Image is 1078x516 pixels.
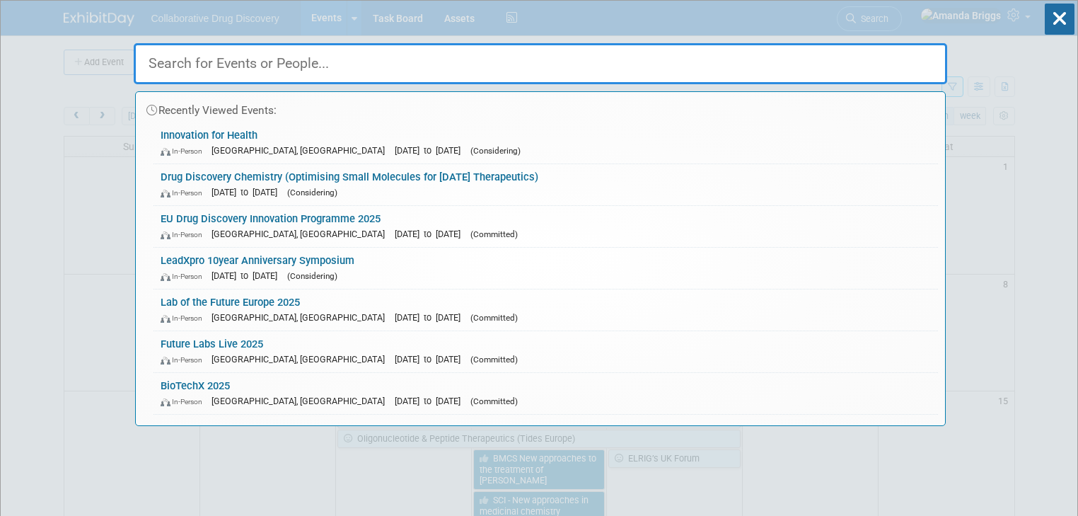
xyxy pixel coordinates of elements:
span: (Considering) [287,188,337,197]
span: [DATE] to [DATE] [395,354,468,365]
input: Search for Events or People... [134,43,947,84]
span: (Committed) [470,355,518,365]
a: Lab of the Future Europe 2025 In-Person [GEOGRAPHIC_DATA], [GEOGRAPHIC_DATA] [DATE] to [DATE] (Co... [153,289,938,331]
a: Drug Discovery Chemistry (Optimising Small Molecules for [DATE] Therapeutics) In-Person [DATE] to... [153,164,938,205]
span: [GEOGRAPHIC_DATA], [GEOGRAPHIC_DATA] [211,354,392,365]
span: [DATE] to [DATE] [211,187,284,197]
span: (Committed) [470,313,518,323]
span: (Committed) [470,396,518,406]
span: [DATE] to [DATE] [395,396,468,406]
span: In-Person [161,230,209,239]
span: [GEOGRAPHIC_DATA], [GEOGRAPHIC_DATA] [211,229,392,239]
span: In-Person [161,314,209,323]
span: [DATE] to [DATE] [211,270,284,281]
span: In-Person [161,188,209,197]
span: [DATE] to [DATE] [395,229,468,239]
span: [DATE] to [DATE] [395,145,468,156]
a: BioTechX 2025 In-Person [GEOGRAPHIC_DATA], [GEOGRAPHIC_DATA] [DATE] to [DATE] (Committed) [153,373,938,414]
span: [GEOGRAPHIC_DATA], [GEOGRAPHIC_DATA] [211,396,392,406]
span: In-Person [161,397,209,406]
a: LeadXpro 10year Anniversary Symposium In-Person [DATE] to [DATE] (Considering) [153,248,938,289]
span: [GEOGRAPHIC_DATA], [GEOGRAPHIC_DATA] [211,312,392,323]
a: Future Labs Live 2025 In-Person [GEOGRAPHIC_DATA], [GEOGRAPHIC_DATA] [DATE] to [DATE] (Committed) [153,331,938,372]
span: (Considering) [287,271,337,281]
a: Innovation for Health In-Person [GEOGRAPHIC_DATA], [GEOGRAPHIC_DATA] [DATE] to [DATE] (Considering) [153,122,938,164]
span: In-Person [161,355,209,365]
span: (Committed) [470,229,518,239]
span: In-Person [161,147,209,156]
span: (Considering) [470,146,521,156]
div: Recently Viewed Events: [143,92,938,122]
span: In-Person [161,272,209,281]
a: EU Drug Discovery Innovation Programme 2025 In-Person [GEOGRAPHIC_DATA], [GEOGRAPHIC_DATA] [DATE]... [153,206,938,247]
span: [DATE] to [DATE] [395,312,468,323]
span: [GEOGRAPHIC_DATA], [GEOGRAPHIC_DATA] [211,145,392,156]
